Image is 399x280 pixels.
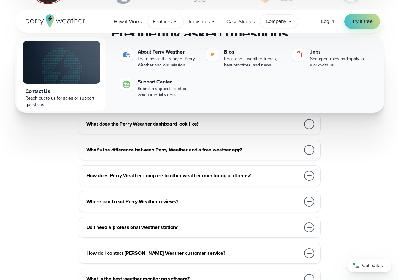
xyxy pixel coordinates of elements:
span: Features [153,18,172,26]
span: Try it free [352,18,372,25]
a: About Perry Weather Learn about the story of Perry Weather and our mission [118,46,201,71]
a: Call sales [347,259,391,272]
div: Support Center [138,78,199,86]
div: Jobs [310,48,371,56]
a: Blog Read about weather trends, best practices, and news [204,46,287,71]
a: How it Works [109,15,147,28]
span: How it Works [114,18,142,26]
span: Industries [189,18,209,26]
h3: Where can I read Perry Weather reviews? [86,198,300,205]
h3: What does the Perry Weather dashboard look like? [86,120,300,128]
img: jobs-icon-1.svg [295,51,302,58]
div: Contact Us [26,88,97,95]
h3: How does Perry Weather compare to other weather monitoring platforms? [86,172,300,180]
img: contact-icon.svg [123,81,130,88]
span: Case Studies [226,18,255,26]
div: Read about weather trends, best practices, and news [224,56,285,68]
a: Case Studies [221,15,260,28]
a: Jobs See open roles and apply to work with us [290,46,373,71]
h2: Frequently asked questions [111,24,288,42]
h3: Do I need a professional weather station? [86,224,300,231]
div: See open roles and apply to work with us [310,56,371,68]
a: Try it free [344,14,380,29]
img: blog-icon.svg [209,51,216,58]
div: Blog [224,48,285,56]
a: Support Center Submit a support ticket or watch tutorial videos [118,76,201,101]
span: Call sales [362,262,383,269]
a: Contact Us Reach out to us for sales or support questions [17,37,106,111]
div: Reach out to us for sales or support questions [26,95,97,108]
div: About Perry Weather [138,48,199,56]
img: about-icon.svg [123,51,130,58]
div: Learn about the story of Perry Weather and our mission [138,56,199,68]
a: Log in [321,18,334,25]
h3: How do I contact [PERSON_NAME] Weather customer service? [86,249,300,257]
div: Submit a support ticket or watch tutorial videos [138,86,199,98]
h3: What’s the difference between Perry Weather and a free weather app? [86,146,300,154]
span: Company [266,18,286,25]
